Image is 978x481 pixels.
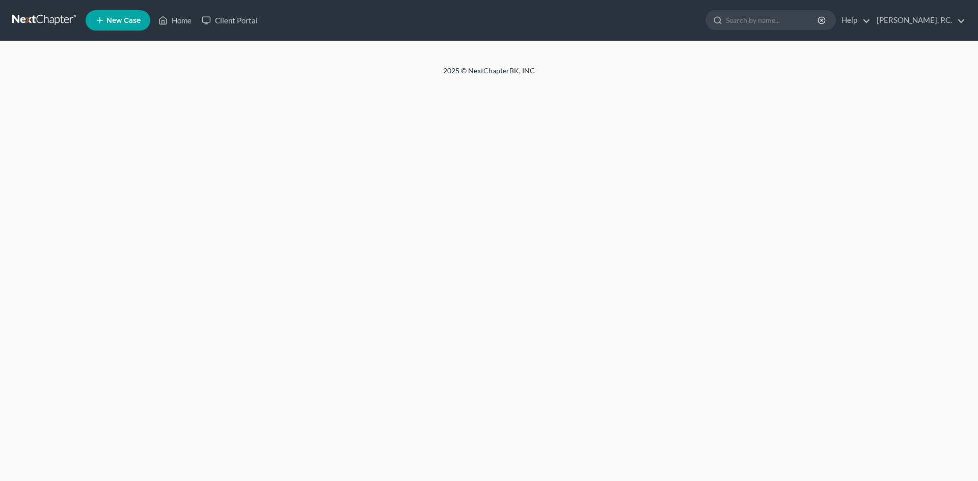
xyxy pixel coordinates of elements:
[836,11,871,30] a: Help
[199,66,779,84] div: 2025 © NextChapterBK, INC
[872,11,965,30] a: [PERSON_NAME], P.C.
[726,11,819,30] input: Search by name...
[106,17,141,24] span: New Case
[197,11,263,30] a: Client Portal
[153,11,197,30] a: Home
